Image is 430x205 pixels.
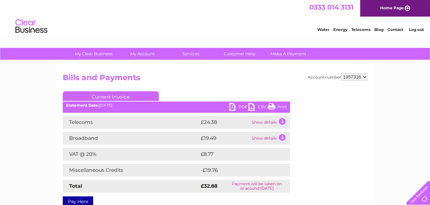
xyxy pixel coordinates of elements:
td: £8.77 [199,148,275,161]
div: [DATE] [63,103,290,108]
a: Water [317,27,329,32]
td: Show details [250,116,290,129]
a: Customer Help [213,48,266,60]
td: -£19.76 [199,164,278,177]
b: Statement Date: [66,103,99,108]
td: £24.38 [199,116,250,129]
a: PDF [229,103,248,112]
td: Broadband [63,132,199,145]
div: Account number [308,73,368,81]
h2: Bills and Payments [63,73,368,85]
a: Log out [409,27,424,32]
a: Energy [333,27,347,32]
div: Clear Business is a trading name of Verastar Limited (registered in [GEOGRAPHIC_DATA] No. 3667643... [64,4,367,31]
strong: Total [69,183,82,189]
a: Telecoms [351,27,370,32]
td: Telecoms [63,116,199,129]
a: 0333 014 3131 [309,3,353,11]
a: Current Invoice [63,91,159,101]
a: Contact [387,27,403,32]
td: £19.49 [199,132,250,145]
td: VAT @ 20% [63,148,199,161]
strong: £32.88 [201,183,217,189]
a: Services [165,48,217,60]
a: Blog [374,27,384,32]
td: Show details [250,132,290,145]
td: Miscellaneous Credits [63,164,199,177]
a: CSV [248,103,268,112]
img: logo.png [15,17,48,36]
a: My Clear Business [67,48,120,60]
a: My Account [116,48,169,60]
td: Payment will be taken on or around [DATE] [224,180,290,193]
a: Print [268,103,287,112]
a: Make A Payment [262,48,315,60]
